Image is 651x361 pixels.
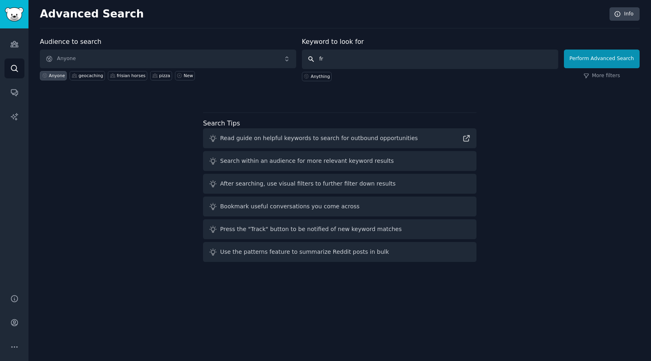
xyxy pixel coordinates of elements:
[40,38,101,45] label: Audience to search
[609,7,640,21] a: Info
[220,134,418,143] div: Read guide on helpful keywords to search for outbound opportunities
[175,71,195,80] a: New
[203,119,240,127] label: Search Tips
[184,73,193,78] div: New
[159,73,170,78] div: pizza
[220,179,395,188] div: After searching, use visual filters to further filter down results
[564,50,640,68] button: Perform Advanced Search
[40,8,605,21] h2: Advanced Search
[79,73,103,78] div: geocaching
[311,73,330,79] div: Anything
[220,202,360,211] div: Bookmark useful conversations you come across
[49,73,65,78] div: Anyone
[117,73,146,78] div: frisian horses
[302,50,558,69] input: Any keyword
[583,72,620,80] a: More filters
[220,157,394,165] div: Search within an audience for more relevant keyword results
[40,50,296,68] button: Anyone
[220,225,402,233] div: Press the "Track" button to be notified of new keyword matches
[220,248,389,256] div: Use the patterns feature to summarize Reddit posts in bulk
[5,7,24,22] img: GummySearch logo
[302,38,364,45] label: Keyword to look for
